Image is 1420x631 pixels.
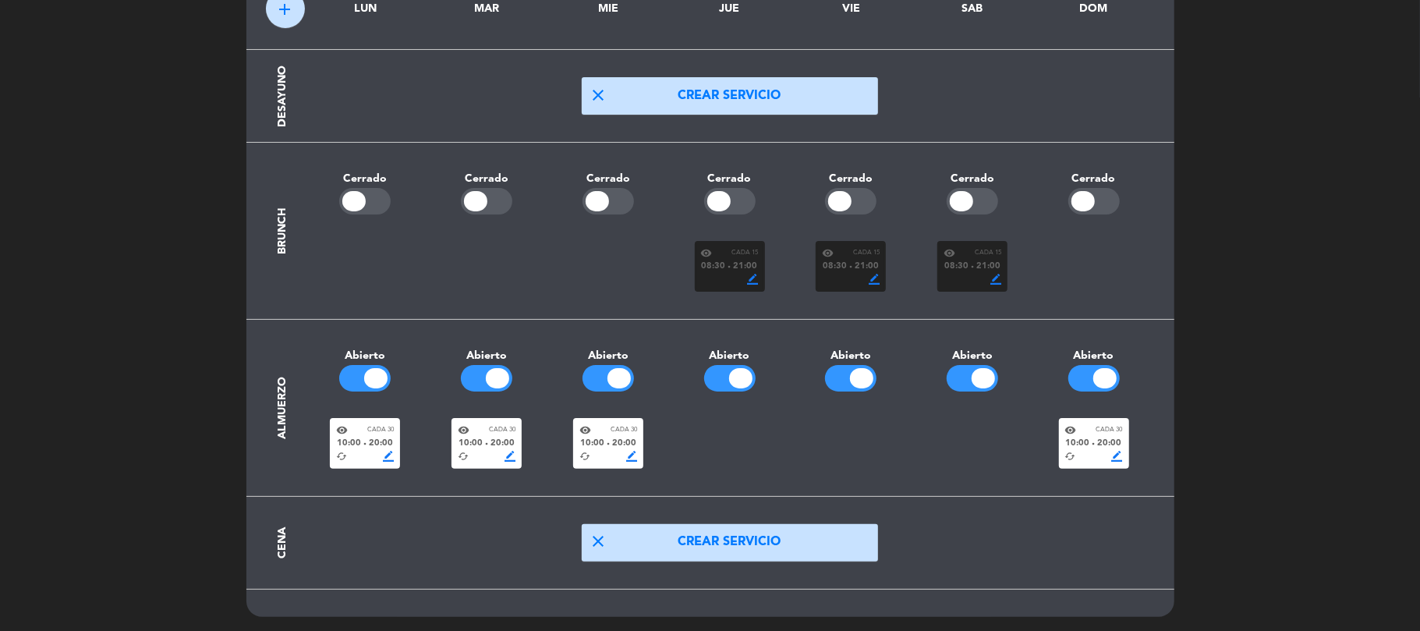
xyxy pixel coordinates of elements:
[1065,424,1077,436] span: visibility
[547,170,669,188] div: Cerrado
[579,451,590,462] span: cached
[823,260,847,274] span: 08:30
[274,527,292,558] div: Cena
[426,347,547,365] div: Abierto
[579,424,591,436] span: visibility
[590,86,608,105] span: close
[990,274,1001,285] span: border_color
[337,437,361,451] span: 10:00
[1033,347,1155,365] div: Abierto
[336,424,348,436] span: visibility
[853,248,880,258] span: Cada 15
[580,437,604,451] span: 10:00
[790,347,912,365] div: Abierto
[626,451,637,462] span: border_color
[611,425,637,435] span: Cada 30
[975,248,1001,258] span: Cada 15
[822,247,834,259] span: visibility
[971,265,974,268] span: fiber_manual_record
[612,437,636,451] span: 20:00
[274,66,292,127] div: Desayuno
[485,442,488,445] span: fiber_manual_record
[732,248,759,258] span: Cada 15
[701,247,713,259] span: visibility
[790,170,912,188] div: Cerrado
[912,347,1033,365] div: Abierto
[1096,425,1123,435] span: Cada 30
[383,451,394,462] span: border_color
[582,77,878,115] button: closeCrear servicio
[590,532,608,551] span: close
[505,451,515,462] span: border_color
[1033,170,1155,188] div: Cerrado
[489,425,515,435] span: Cada 30
[369,437,393,451] span: 20:00
[944,247,955,259] span: visibility
[367,425,394,435] span: Cada 30
[458,424,469,436] span: visibility
[748,274,759,285] span: border_color
[734,260,758,274] span: 21:00
[426,170,547,188] div: Cerrado
[702,260,726,274] span: 08:30
[336,451,347,462] span: cached
[855,260,879,274] span: 21:00
[1065,451,1076,462] span: cached
[607,442,610,445] span: fiber_manual_record
[1112,451,1123,462] span: border_color
[363,442,367,445] span: fiber_manual_record
[1098,437,1122,451] span: 20:00
[305,347,427,365] div: Abierto
[1066,437,1090,451] span: 10:00
[728,265,731,268] span: fiber_manual_record
[669,170,791,188] div: Cerrado
[274,207,292,254] div: Brunch
[869,274,880,285] span: border_color
[944,260,969,274] span: 08:30
[849,265,852,268] span: fiber_manual_record
[547,347,669,365] div: Abierto
[976,260,1000,274] span: 21:00
[459,437,483,451] span: 10:00
[274,377,292,439] div: Almuerzo
[669,347,791,365] div: Abierto
[582,524,878,562] button: closeCrear servicio
[912,170,1033,188] div: Cerrado
[305,170,427,188] div: Cerrado
[1092,442,1096,445] span: fiber_manual_record
[490,437,515,451] span: 20:00
[458,451,469,462] span: cached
